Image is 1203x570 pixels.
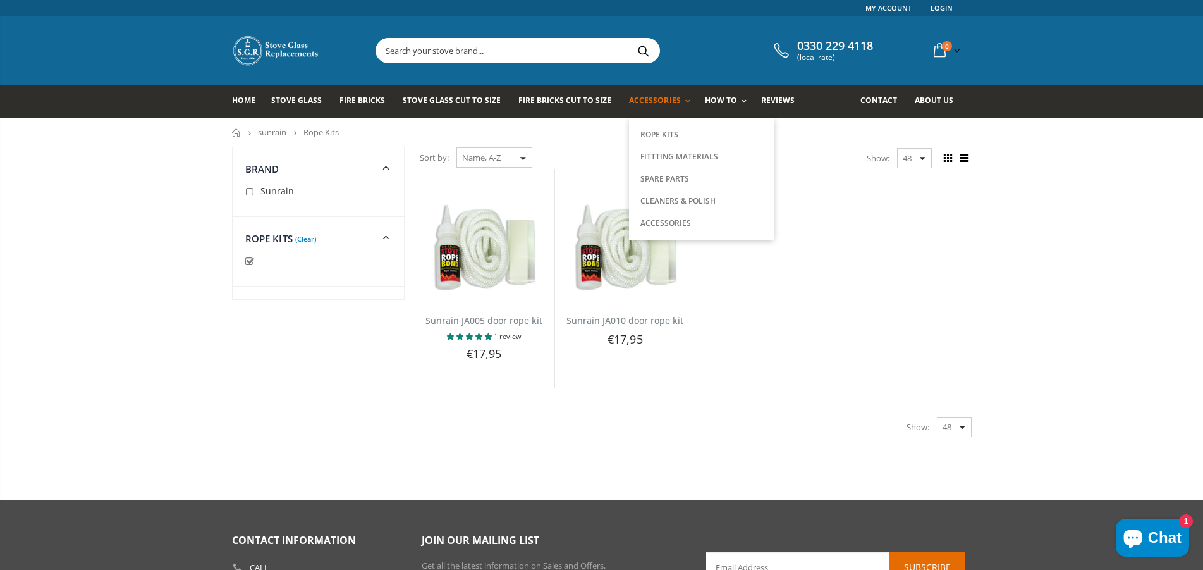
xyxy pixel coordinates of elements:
[245,232,293,245] span: Rope Kits
[376,39,801,63] input: Search your stove brand...
[566,314,683,326] a: Sunrain JA010 door rope kit
[915,95,953,106] span: About us
[907,417,929,437] span: Show:
[232,35,321,66] img: Stove Glass Replacement
[797,53,873,62] span: (local rate)
[915,85,963,118] a: About us
[494,331,522,341] span: 1 review
[637,124,766,146] a: Rope Kits
[232,128,241,137] a: Home
[422,533,539,547] span: Join our mailing list
[467,346,502,361] span: €17,95
[447,331,494,341] span: 5.00 stars
[761,85,804,118] a: Reviews
[942,41,952,51] span: 0
[260,185,294,197] span: Sunrain
[561,201,689,299] img: Sunrain JA010 door rope kit
[258,127,286,138] a: sunrain
[425,314,542,326] a: Sunrain JA005 door rope kit
[637,212,766,234] a: Accessories
[958,151,972,165] span: List view
[705,95,737,106] span: How To
[303,127,339,138] span: Rope Kits
[637,146,766,168] a: Fittting Materials
[403,85,510,118] a: Stove Glass Cut To Size
[295,237,316,240] a: (Clear)
[1112,519,1193,560] inbox-online-store-chat: Shopify online store chat
[860,95,897,106] span: Contact
[629,95,680,106] span: Accessories
[637,190,766,212] a: Cleaners & Polish
[245,163,279,175] span: Brand
[420,201,548,299] img: Sunrain JA005 rope door seal kit
[771,39,873,62] a: 0330 229 4118 (local rate)
[630,39,658,63] button: Search
[797,39,873,53] span: 0330 229 4118
[637,168,766,190] a: Spare Parts
[518,95,611,106] span: Fire Bricks Cut To Size
[608,331,643,347] span: €17,95
[629,85,696,118] a: Accessories
[518,85,621,118] a: Fire Bricks Cut To Size
[232,95,255,106] span: Home
[867,148,889,168] span: Show:
[420,147,449,169] span: Sort by:
[705,85,753,118] a: How To
[339,95,385,106] span: Fire Bricks
[860,85,907,118] a: Contact
[271,85,331,118] a: Stove Glass
[232,533,356,547] span: Contact Information
[941,151,955,165] span: Grid view
[339,85,394,118] a: Fire Bricks
[403,95,501,106] span: Stove Glass Cut To Size
[929,38,963,63] a: 0
[761,95,795,106] span: Reviews
[232,85,265,118] a: Home
[271,95,322,106] span: Stove Glass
